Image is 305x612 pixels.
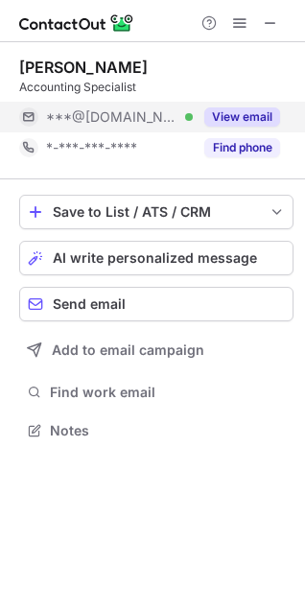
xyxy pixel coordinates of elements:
[19,287,293,321] button: Send email
[19,12,134,35] img: ContactOut v5.3.10
[204,107,280,127] button: Reveal Button
[19,333,293,367] button: Add to email campaign
[19,241,293,275] button: AI write personalized message
[52,342,204,358] span: Add to email campaign
[19,58,148,77] div: [PERSON_NAME]
[19,379,293,406] button: Find work email
[50,422,286,439] span: Notes
[53,296,126,312] span: Send email
[19,195,293,229] button: save-profile-one-click
[204,138,280,157] button: Reveal Button
[53,250,257,266] span: AI write personalized message
[19,79,293,96] div: Accounting Specialist
[19,417,293,444] button: Notes
[53,204,260,220] div: Save to List / ATS / CRM
[46,108,178,126] span: ***@[DOMAIN_NAME]
[50,384,286,401] span: Find work email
